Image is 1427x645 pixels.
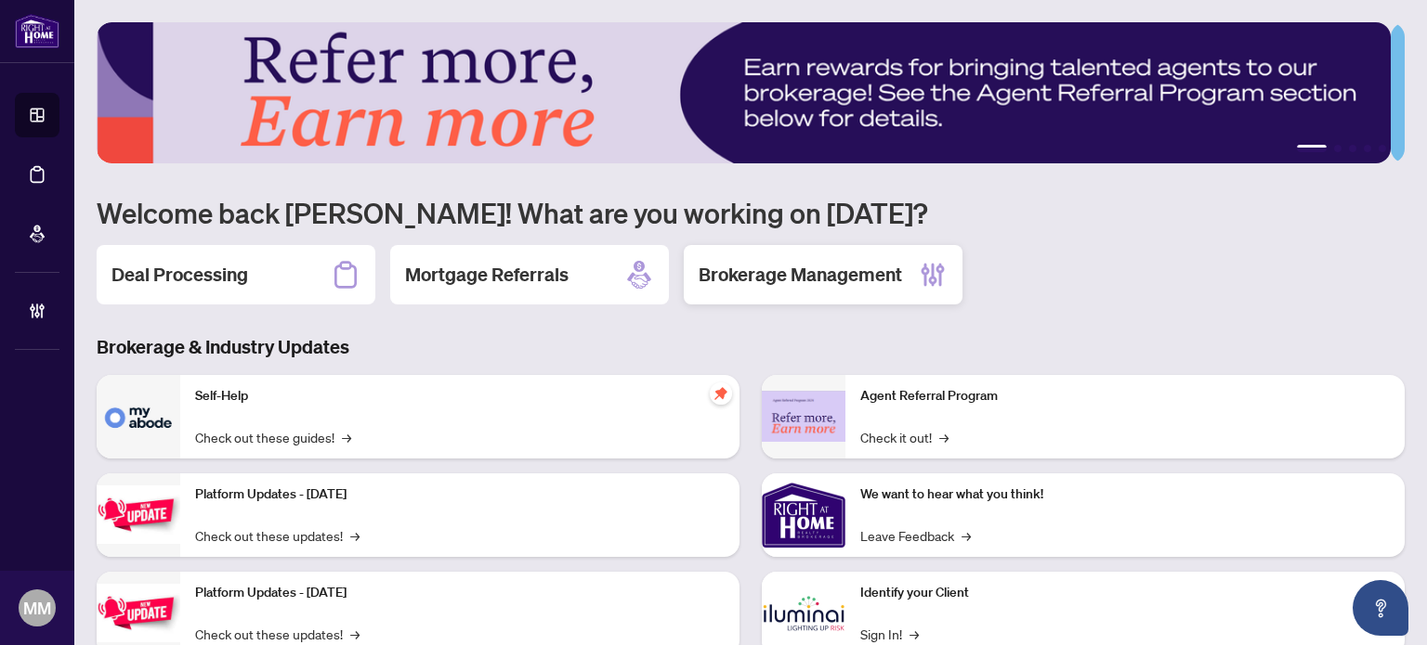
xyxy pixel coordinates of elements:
[710,382,732,405] span: pushpin
[939,427,949,447] span: →
[1349,145,1356,152] button: 3
[860,484,1390,505] p: We want to hear what you think!
[860,583,1390,603] p: Identify your Client
[762,473,845,557] img: We want to hear what you think!
[97,485,180,544] img: Platform Updates - July 21, 2025
[195,386,725,406] p: Self-Help
[195,427,351,447] a: Check out these guides!→
[195,484,725,505] p: Platform Updates - [DATE]
[195,525,360,546] a: Check out these updates!→
[860,427,949,447] a: Check it out!→
[962,525,971,546] span: →
[1364,145,1371,152] button: 4
[111,262,248,288] h2: Deal Processing
[1297,145,1327,152] button: 1
[762,391,845,442] img: Agent Referral Program
[860,624,919,644] a: Sign In!→
[97,584,180,642] img: Platform Updates - July 8, 2025
[860,386,1390,406] p: Agent Referral Program
[195,583,725,603] p: Platform Updates - [DATE]
[1334,145,1342,152] button: 2
[195,624,360,644] a: Check out these updates!→
[97,22,1391,163] img: Slide 0
[97,334,1405,360] h3: Brokerage & Industry Updates
[910,624,919,644] span: →
[699,262,902,288] h2: Brokerage Management
[97,375,180,458] img: Self-Help
[1379,145,1386,152] button: 5
[350,624,360,644] span: →
[97,195,1405,230] h1: Welcome back [PERSON_NAME]! What are you working on [DATE]?
[1353,580,1408,636] button: Open asap
[15,14,59,48] img: logo
[860,525,971,546] a: Leave Feedback→
[342,427,351,447] span: →
[23,595,51,621] span: MM
[405,262,569,288] h2: Mortgage Referrals
[350,525,360,546] span: →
